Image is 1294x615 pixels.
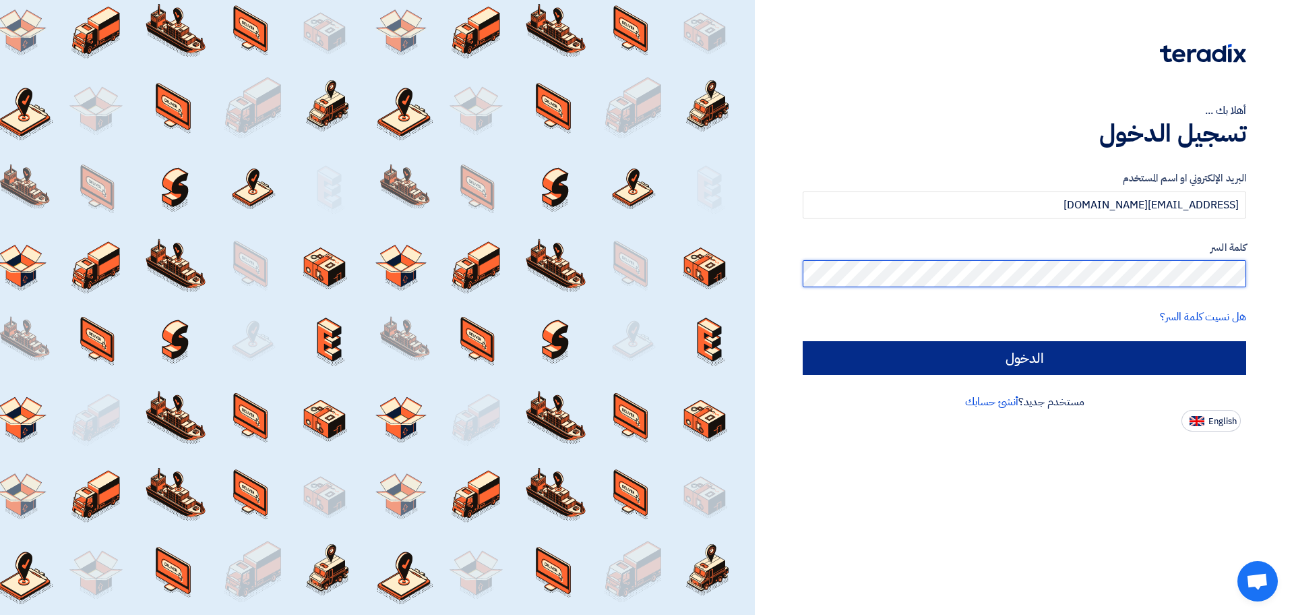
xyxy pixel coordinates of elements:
[1181,410,1241,432] button: English
[1208,417,1237,426] span: English
[965,394,1018,410] a: أنشئ حسابك
[803,171,1246,186] label: البريد الإلكتروني او اسم المستخدم
[803,192,1246,218] input: أدخل بريد العمل الإلكتروني او اسم المستخدم الخاص بك ...
[803,341,1246,375] input: الدخول
[803,240,1246,256] label: كلمة السر
[1190,416,1204,426] img: en-US.png
[803,102,1246,119] div: أهلا بك ...
[1160,309,1246,325] a: هل نسيت كلمة السر؟
[803,394,1246,410] div: مستخدم جديد؟
[1160,44,1246,63] img: Teradix logo
[1237,561,1278,602] a: Open chat
[803,119,1246,148] h1: تسجيل الدخول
